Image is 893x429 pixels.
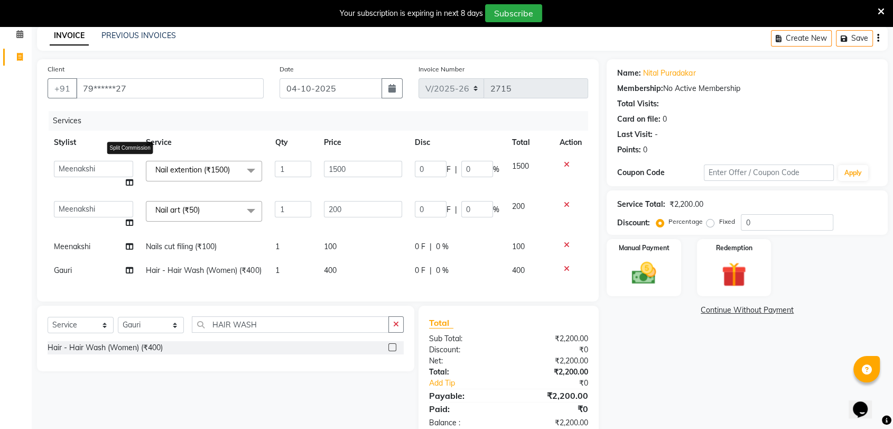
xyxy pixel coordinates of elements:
div: Balance : [421,417,509,428]
div: - [655,129,658,140]
div: 0 [663,114,667,125]
input: Search by Name/Mobile/Email/Code [76,78,264,98]
button: Apply [838,165,868,181]
div: ₹0 [523,378,596,389]
div: Card on file: [617,114,661,125]
div: Paid: [421,403,509,415]
span: F [446,204,451,215]
label: Invoice Number [418,65,464,74]
th: Disc [408,131,506,154]
span: 1 [275,266,279,275]
div: Total: [421,367,509,378]
th: Price [318,131,408,154]
button: Save [836,30,873,47]
button: Create New [771,30,832,47]
label: Client [48,65,64,74]
span: 400 [324,266,337,275]
iframe: chat widget [849,387,882,418]
div: Membership: [617,83,663,94]
div: ₹2,200.00 [509,355,597,367]
a: PREVIOUS INVOICES [101,31,176,40]
a: INVOICE [50,26,89,45]
th: Stylist [48,131,139,154]
a: Add Tip [421,378,523,389]
span: Hair - Hair Wash (Women) (₹400) [146,266,261,275]
span: 1 [275,242,279,251]
span: 200 [512,202,525,211]
span: | [430,241,432,252]
a: x [230,165,235,175]
span: % [493,164,499,175]
span: Total [429,317,453,328]
span: | [430,265,432,276]
th: Qty [268,131,318,154]
div: ₹0 [509,403,597,415]
div: ₹2,200.00 [669,199,703,210]
div: ₹0 [509,344,597,355]
label: Manual Payment [619,243,669,253]
div: Sub Total: [421,333,509,344]
div: Net: [421,355,509,367]
input: Enter Offer / Coupon Code [704,165,834,181]
div: ₹2,200.00 [509,417,597,428]
div: Total Visits: [617,98,659,109]
a: Continue Without Payment [609,305,886,316]
span: 0 F [415,265,425,276]
div: Your subscription is expiring in next 8 days [340,8,483,19]
span: 1500 [512,161,529,171]
span: 0 % [436,241,449,252]
div: Name: [617,68,641,79]
span: 100 [324,242,337,251]
span: 100 [512,242,525,251]
span: Nails cut filing (₹100) [146,242,217,251]
span: Meenakshi [54,242,90,251]
span: Gauri [54,266,72,275]
div: Discount: [421,344,509,355]
label: Fixed [719,217,734,226]
div: Coupon Code [617,167,704,178]
div: Last Visit: [617,129,653,140]
div: ₹2,200.00 [509,333,597,344]
span: 0 % [436,265,449,276]
label: Redemption [715,243,752,253]
button: +91 [48,78,77,98]
th: Service [139,131,268,154]
div: Discount: [617,217,650,229]
span: | [455,204,457,215]
span: Nail extention (₹1500) [155,165,230,175]
span: 0 F [415,241,425,252]
div: Services [49,111,596,131]
button: Subscribe [485,4,542,22]
span: F [446,164,451,175]
div: No Active Membership [617,83,877,94]
div: ₹2,200.00 [509,389,597,402]
a: Nital Puradakar [643,68,695,79]
div: Payable: [421,389,509,402]
div: Hair - Hair Wash (Women) (₹400) [48,342,163,353]
div: 0 [643,144,647,156]
a: x [200,205,204,215]
span: % [493,204,499,215]
input: Search or Scan [192,316,389,333]
div: Service Total: [617,199,665,210]
th: Total [506,131,553,154]
div: ₹2,200.00 [509,367,597,378]
label: Percentage [668,217,702,226]
span: | [455,164,457,175]
label: Date [280,65,294,74]
img: _cash.svg [624,259,664,287]
div: Split Commission [107,142,153,154]
span: 400 [512,266,525,275]
span: Nail art (₹50) [155,205,200,215]
div: Points: [617,144,641,156]
th: Action [553,131,588,154]
img: _gift.svg [714,259,754,290]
